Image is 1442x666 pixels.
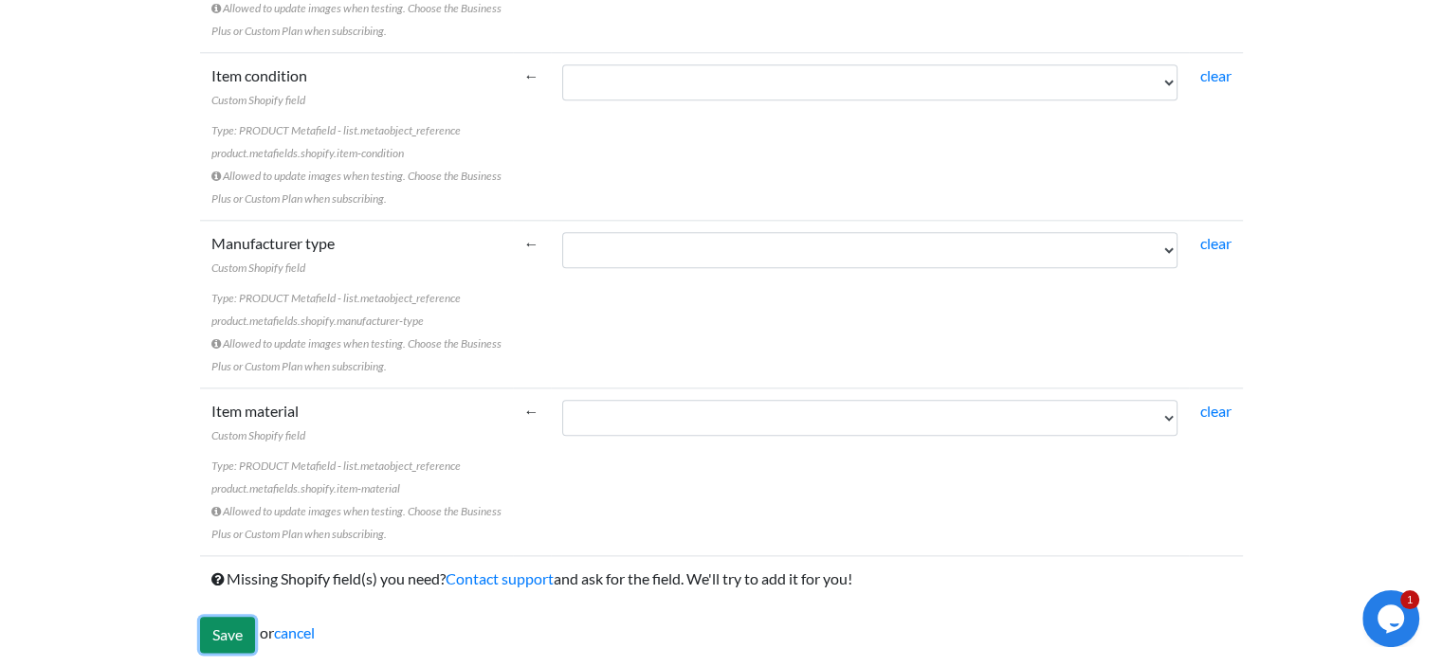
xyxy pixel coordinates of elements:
[1362,590,1423,647] iframe: chat widget
[211,64,307,110] label: Item condition
[211,314,424,328] span: product.metafields.shopify.manufacturer-type
[211,481,400,495] span: product.metafields.shopify.item-material
[513,387,551,555] td: ←
[1200,66,1232,84] a: clear
[513,52,551,220] td: ←
[211,123,461,137] span: Type: PRODUCT Metafield - list.metaobject_reference
[211,93,305,107] span: Custom Shopify field
[211,459,461,473] span: Type: PRODUCT Metafield - list.metaobject_reference
[211,428,305,442] span: Custom Shopify field
[211,504,502,541] i: Allowed to update images when testing. Choose the Business Plus or Custom Plan when subscribing.
[1200,402,1232,420] a: clear
[211,336,502,373] i: Allowed to update images when testing. Choose the Business Plus or Custom Plan when subscribing.
[211,400,305,445] label: Item material
[200,555,1243,602] td: Missing Shopify field(s) you need? and ask for the field. We'll try to add it for you!
[211,261,305,275] span: Custom Shopify field
[211,232,335,278] label: Manufacturer type
[211,1,502,38] i: Allowed to update images when testing. Choose the Business Plus or Custom Plan when subscribing.
[274,623,315,641] a: cancel
[200,617,255,653] input: Save
[211,146,404,160] span: product.metafields.shopify.item-condition
[1200,234,1232,252] a: clear
[446,569,554,587] a: Contact support
[211,291,461,305] span: Type: PRODUCT Metafield - list.metaobject_reference
[513,220,551,387] td: ←
[211,169,502,206] i: Allowed to update images when testing. Choose the Business Plus or Custom Plan when subscribing.
[200,617,1243,653] div: or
